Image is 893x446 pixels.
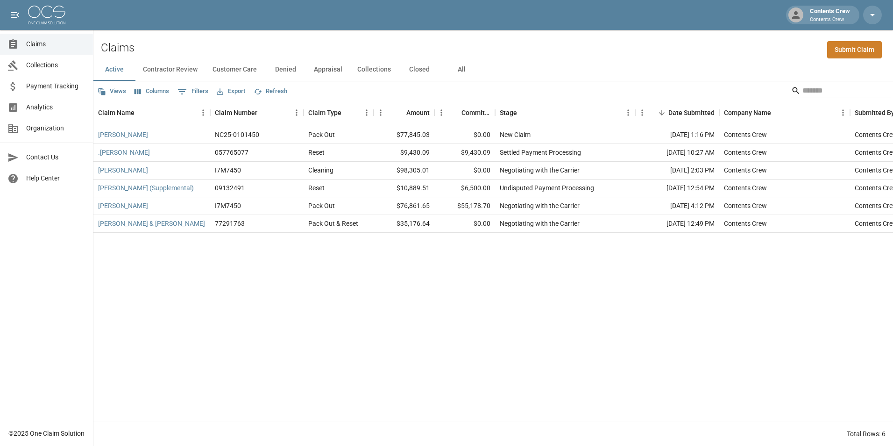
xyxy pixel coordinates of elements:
button: Menu [360,106,374,120]
img: ocs-logo-white-transparent.png [28,6,65,24]
div: Claim Name [93,100,210,126]
span: Organization [26,123,85,133]
span: Help Center [26,173,85,183]
div: Negotiating with the Carrier [500,165,580,175]
div: Contents Crew [724,183,767,193]
button: Menu [836,106,850,120]
button: Customer Care [205,58,264,81]
div: Contents Crew [806,7,854,23]
div: $0.00 [434,126,495,144]
div: $9,430.09 [374,144,434,162]
div: Pack Out [308,201,335,210]
a: [PERSON_NAME] (Supplemental) [98,183,194,193]
button: Sort [135,106,148,119]
div: Contents Crew [724,130,767,139]
div: Contents Crew [724,165,767,175]
button: Menu [374,106,388,120]
div: [DATE] 2:03 PM [635,162,719,180]
button: Menu [621,106,635,120]
div: Cleaning [308,165,333,175]
div: I7M7450 [215,165,241,175]
div: $10,889.51 [374,180,434,197]
span: Collections [26,60,85,70]
button: Select columns [132,84,171,99]
button: Sort [341,106,354,119]
div: Total Rows: 6 [847,429,886,439]
div: Committed Amount [434,100,495,126]
p: Contents Crew [810,16,850,24]
div: [DATE] 4:12 PM [635,197,719,215]
div: Date Submitted [668,100,715,126]
button: Sort [771,106,784,119]
span: Contact Us [26,152,85,162]
div: I7M7450 [215,201,241,210]
a: [PERSON_NAME] [98,165,148,175]
div: Pack Out & Reset [308,219,358,228]
a: [PERSON_NAME] [98,130,148,139]
a: [PERSON_NAME] [98,201,148,210]
h2: Claims [101,41,135,55]
div: [DATE] 10:27 AM [635,144,719,162]
button: Active [93,58,135,81]
span: Claims [26,39,85,49]
button: Appraisal [306,58,350,81]
div: $9,430.09 [434,144,495,162]
div: Pack Out [308,130,335,139]
div: Negotiating with the Carrier [500,219,580,228]
div: [DATE] 12:54 PM [635,180,719,197]
div: Company Name [719,100,850,126]
div: Contents Crew [724,219,767,228]
button: Menu [196,106,210,120]
div: dynamic tabs [93,58,893,81]
div: Company Name [724,100,771,126]
button: Show filters [175,84,211,99]
div: $35,176.64 [374,215,434,233]
div: Claim Name [98,100,135,126]
div: Amount [374,100,434,126]
div: Claim Type [304,100,374,126]
div: Search [791,83,891,100]
div: Claim Type [308,100,341,126]
span: Analytics [26,102,85,112]
div: 057765077 [215,148,248,157]
div: $0.00 [434,162,495,180]
div: New Claim [500,130,531,139]
div: Undisputed Payment Processing [500,183,594,193]
div: Reset [308,148,325,157]
div: NC25-0101450 [215,130,259,139]
div: Contents Crew [724,201,767,210]
div: 09132491 [215,183,245,193]
a: [PERSON_NAME] & [PERSON_NAME] [98,219,205,228]
div: Claim Number [215,100,257,126]
button: Sort [517,106,530,119]
button: All [440,58,482,81]
div: Reset [308,183,325,193]
div: Amount [406,100,430,126]
button: Sort [655,106,668,119]
div: [DATE] 12:49 PM [635,215,719,233]
div: Date Submitted [635,100,719,126]
button: Denied [264,58,306,81]
button: Export [214,84,248,99]
div: $76,861.65 [374,197,434,215]
div: Contents Crew [724,148,767,157]
button: Views [95,84,128,99]
div: $55,178.70 [434,197,495,215]
button: Menu [434,106,448,120]
div: Negotiating with the Carrier [500,201,580,210]
div: Stage [500,100,517,126]
button: Refresh [251,84,290,99]
a: Submit Claim [827,41,882,58]
div: Claim Number [210,100,304,126]
button: Menu [635,106,649,120]
div: Settled Payment Processing [500,148,581,157]
div: Committed Amount [461,100,490,126]
a: .[PERSON_NAME] [98,148,150,157]
button: Closed [398,58,440,81]
div: 77291763 [215,219,245,228]
div: $0.00 [434,215,495,233]
button: Sort [257,106,270,119]
button: Collections [350,58,398,81]
div: [DATE] 1:16 PM [635,126,719,144]
span: Payment Tracking [26,81,85,91]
